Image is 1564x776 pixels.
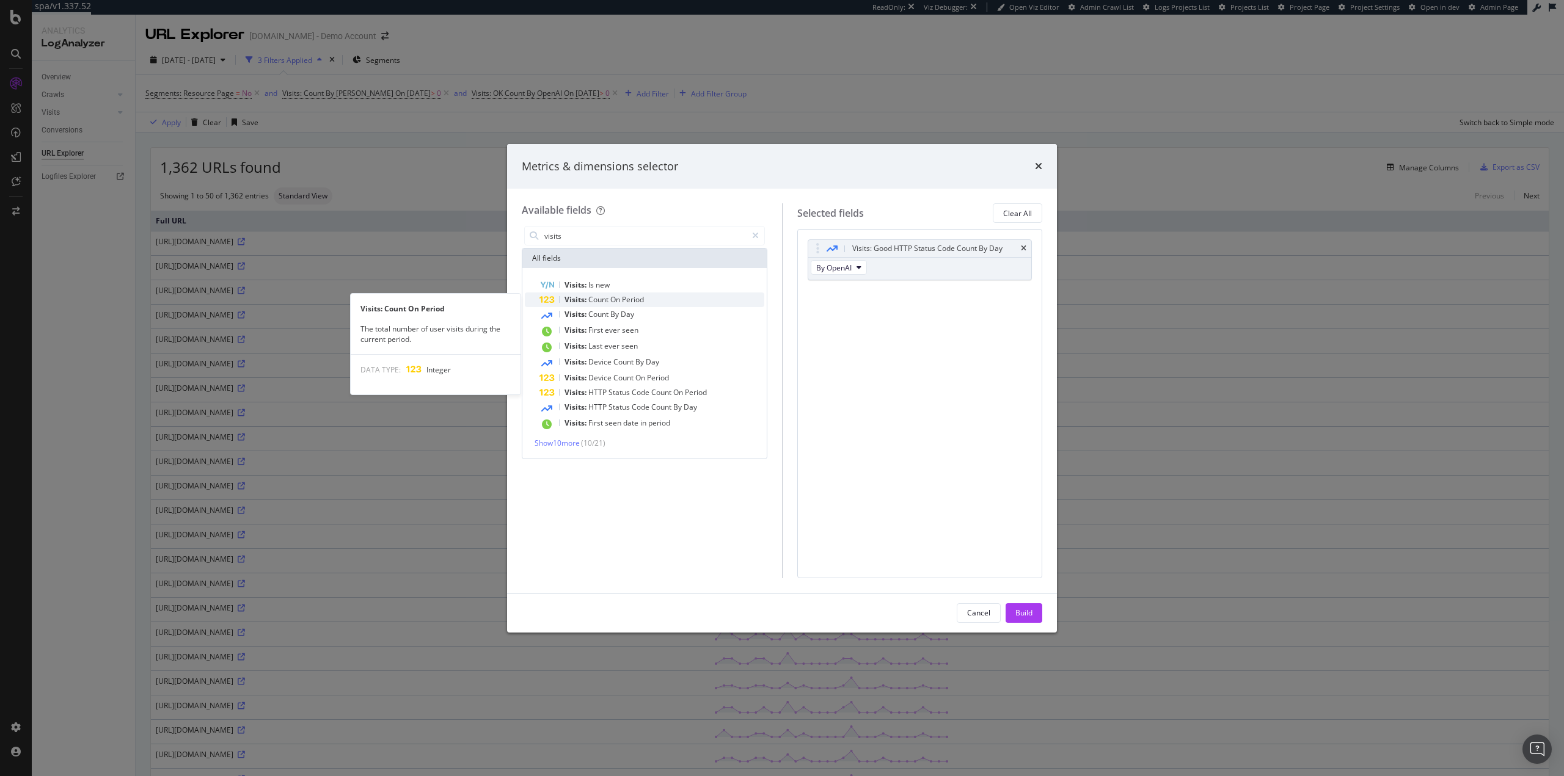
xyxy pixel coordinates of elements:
div: Visits: Good HTTP Status Code Count By Day [852,242,1003,255]
div: Open Intercom Messenger [1522,734,1552,764]
div: The total number of user visits during the current period. [351,324,521,344]
span: By OpenAI [816,263,852,273]
span: period [648,418,670,428]
div: Metrics & dimensions selector [522,159,678,175]
span: First [588,325,605,335]
button: By OpenAI [811,260,867,275]
span: Count [613,372,635,383]
div: Visits: Count On Period [351,303,521,314]
span: Day [684,402,697,412]
button: Build [1006,603,1042,623]
span: Status [608,387,632,397]
span: seen [621,341,638,351]
span: Code [632,402,651,412]
span: Day [621,309,634,319]
span: Day [646,357,659,367]
span: Code [632,387,651,397]
span: Device [588,357,613,367]
span: HTTP [588,402,608,412]
span: Visits: [565,341,588,351]
span: seen [622,325,638,335]
div: Selected fields [797,206,864,220]
span: Count [588,294,610,305]
span: By [610,309,621,319]
span: Period [685,387,707,397]
span: Device [588,372,613,383]
span: By [673,402,684,412]
span: On [673,387,685,397]
span: Visits: [565,280,588,290]
div: times [1035,159,1042,175]
span: Visits: [565,372,588,383]
span: date [623,418,640,428]
span: Last [588,341,604,351]
span: Visits: [565,402,588,412]
span: Visits: [565,325,588,335]
div: times [1021,245,1026,252]
div: Available fields [522,203,591,217]
span: Count [651,387,673,397]
span: Count [651,402,673,412]
button: Clear All [993,203,1042,223]
span: Visits: [565,387,588,397]
input: Search by field name [543,227,747,245]
span: ( 10 / 21 ) [581,438,605,448]
span: Count [613,357,635,367]
div: Visits: Good HTTP Status Code Count By DaytimesBy OpenAI [808,239,1032,280]
span: Status [608,402,632,412]
span: Is [588,280,596,290]
div: All fields [522,248,767,268]
span: Visits: [565,357,588,367]
span: Visits: [565,309,588,319]
span: ever [604,341,621,351]
span: in [640,418,648,428]
span: Period [647,372,669,383]
span: seen [605,418,623,428]
span: Show 10 more [535,438,580,448]
div: Clear All [1003,208,1032,219]
span: Period [622,294,644,305]
div: Build [1015,607,1032,618]
span: On [610,294,622,305]
span: Visits: [565,418,588,428]
div: modal [507,144,1057,633]
span: Count [588,309,610,319]
span: By [635,357,646,367]
button: Cancel [957,603,1001,623]
span: HTTP [588,387,608,397]
span: Visits: [565,294,588,305]
span: ever [605,325,622,335]
span: On [635,372,647,383]
span: First [588,418,605,428]
div: Cancel [967,607,990,618]
span: new [596,280,610,290]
